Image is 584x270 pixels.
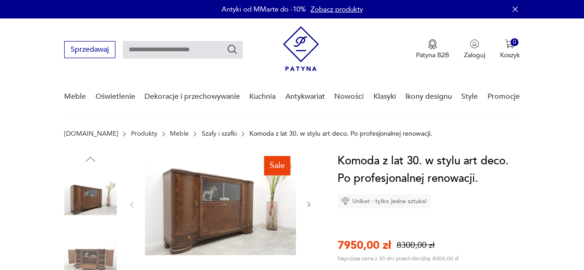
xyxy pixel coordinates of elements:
p: Komoda z lat 30. w stylu art deco. Po profesjonalnej renowacji. [249,130,432,138]
a: Promocje [488,79,520,114]
p: Patyna B2B [416,51,449,60]
img: Ikona diamentu [341,197,349,205]
a: Antykwariat [285,79,325,114]
a: Kuchnia [249,79,276,114]
img: Zdjęcie produktu Komoda z lat 30. w stylu art deco. Po profesjonalnej renowacji. [145,152,296,255]
a: Meble [170,130,189,138]
a: [DOMAIN_NAME] [64,130,118,138]
img: Patyna - sklep z meblami i dekoracjami vintage [283,26,319,71]
a: Oświetlenie [96,79,135,114]
button: Patyna B2B [416,39,449,60]
img: Ikona koszyka [505,39,514,48]
a: Ikony designu [405,79,452,114]
h1: Komoda z lat 30. w stylu art deco. Po profesjonalnej renowacji. [337,152,520,187]
p: Antyki od MMarte do -10% [222,5,306,14]
a: Ikona medaluPatyna B2B [416,39,449,60]
img: Ikonka użytkownika [470,39,479,48]
a: Style [461,79,478,114]
a: Produkty [131,130,157,138]
button: 0Koszyk [500,39,520,60]
a: Dekoracje i przechowywanie [144,79,240,114]
p: 8300,00 zł [397,240,434,251]
a: Nowości [334,79,364,114]
a: Meble [64,79,86,114]
button: Zaloguj [464,39,485,60]
div: Unikat - tylko jedna sztuka! [337,194,431,208]
button: Szukaj [227,44,238,55]
p: Koszyk [500,51,520,60]
a: Zobacz produkty [311,5,363,14]
a: Szafy i szafki [202,130,237,138]
img: Zdjęcie produktu Komoda z lat 30. w stylu art deco. Po profesjonalnej renowacji. [64,171,117,223]
div: Sale [264,156,290,175]
a: Klasyki [373,79,396,114]
img: Ikona medalu [428,39,437,49]
p: 7950,00 zł [337,238,391,253]
p: Najniższa cena z 30 dni przed obniżką: 8300,00 zł [337,255,458,262]
button: Sprzedawaj [64,41,115,58]
a: Sprzedawaj [64,47,115,54]
div: 0 [511,38,518,46]
p: Zaloguj [464,51,485,60]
